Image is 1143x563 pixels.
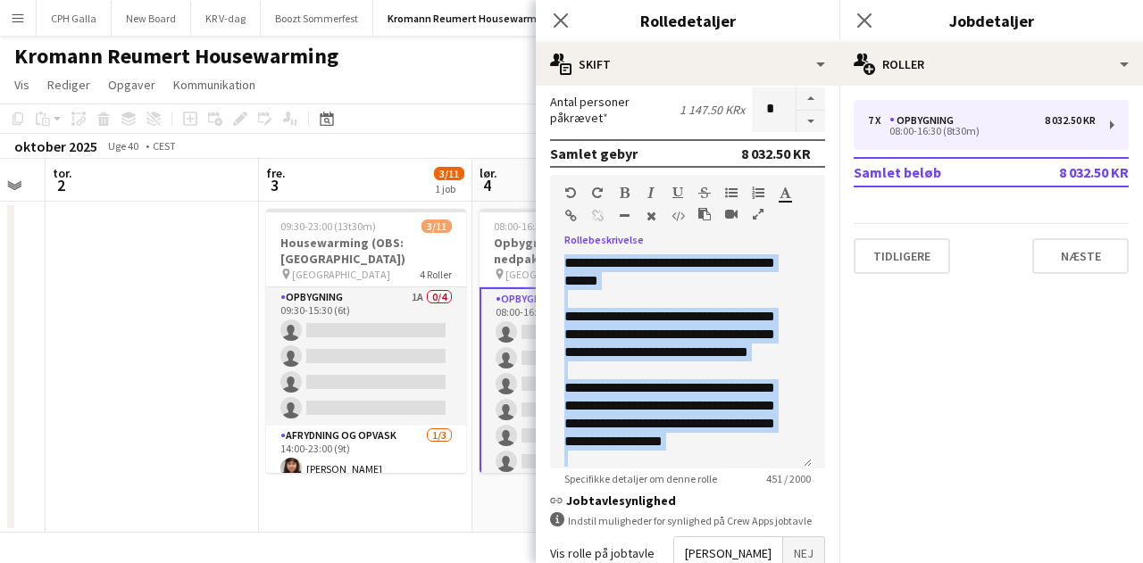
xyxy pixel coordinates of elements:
[50,175,72,195] span: 2
[618,186,630,200] button: Fed
[266,426,466,538] app-card-role: Afrydning og opvask1/314:00-23:00 (9t)[PERSON_NAME]
[266,209,466,473] app-job-card: 09:30-23:00 (13t30m)3/11Housewarming (OBS: [GEOGRAPHIC_DATA]) [GEOGRAPHIC_DATA]4 RollerOpbygning1...
[153,139,176,153] div: CEST
[266,165,286,181] span: fre.
[752,472,825,485] span: 451 / 2000
[618,209,630,223] button: Vandret linje
[797,87,825,111] button: Forøg
[14,137,97,155] div: oktober 2025
[672,209,684,223] button: HTML-kode
[550,493,825,509] h3: Jobtavlesynlighed
[752,207,764,221] button: Fuld skærm
[263,175,286,195] span: 3
[536,43,839,86] div: Skift
[266,235,466,267] h3: Housewarming (OBS: [GEOGRAPHIC_DATA])
[698,186,711,200] button: Gennemstreget
[292,268,390,281] span: [GEOGRAPHIC_DATA]
[112,1,191,36] button: New Board
[101,73,163,96] a: Opgaver
[434,167,464,180] span: 3/11
[1026,158,1130,186] td: 8 032.50 KR
[741,145,811,162] div: 8 032.50 KR
[680,102,745,118] div: 1 147.50 KR x
[698,207,711,221] button: Sæt ind som almindelig tekst
[101,139,146,153] span: Uge 40
[1032,238,1129,274] button: Næste
[480,235,680,267] h3: Opbygning, afvikling og nedpak (OBS: [GEOGRAPHIC_DATA])
[645,186,657,200] button: Kursiv
[839,43,1143,86] div: Roller
[672,186,684,200] button: Understregning
[550,145,638,162] div: Samlet gebyr
[14,43,338,70] h1: Kromann Reumert Housewarming
[421,219,452,233] span: 3/11
[550,94,680,126] label: Antal personer påkrævet
[108,77,155,93] span: Opgaver
[536,9,839,32] h3: Rolledetaljer
[480,165,497,181] span: lør.
[53,165,72,181] span: tor.
[173,77,255,93] span: Kommunikation
[868,127,1096,136] div: 08:00-16:30 (8t30m)
[166,73,263,96] a: Kommunikation
[550,512,825,529] div: Indstil muligheder for synlighed på Crew Apps jobtavle
[645,209,657,223] button: Ryd formatering
[191,1,261,36] button: KR V-dag
[725,207,738,221] button: Indsæt video
[889,114,961,127] div: Opbygning
[477,175,497,195] span: 4
[40,73,97,96] a: Rediger
[1045,114,1096,127] div: 8 032.50 KR
[591,186,604,200] button: Gentag
[550,545,655,561] label: Vis rolle på jobtavle
[266,287,466,426] app-card-role: Opbygning1A0/409:30-15:30 (6t)
[868,114,889,127] div: 7 x
[261,1,373,36] button: Boozt Sommerfest
[14,77,29,93] span: Vis
[752,186,764,200] button: Ordnet liste
[550,472,731,485] span: Specifikke detaljer om denne rolle
[280,219,376,233] span: 09:30-23:00 (13t30m)
[480,209,680,473] app-job-card: 08:00-16:30 (8t30m)0/7Opbygning, afvikling og nedpak (OBS: [GEOGRAPHIC_DATA]) [GEOGRAPHIC_DATA]1 ...
[854,238,950,274] button: Tidligere
[435,182,463,195] div: 1 job
[494,219,584,233] span: 08:00-16:30 (8t30m)
[797,111,825,133] button: Reducer
[47,77,90,93] span: Rediger
[854,158,1026,186] td: Samlet beløb
[373,1,567,36] button: Kromann Reumert Housewarming
[37,1,112,36] button: CPH Galla
[480,287,680,507] app-card-role: Opbygning1A0/708:00-16:30 (8t30m)
[7,73,37,96] a: Vis
[505,268,604,281] span: [GEOGRAPHIC_DATA]
[564,209,577,223] button: Indsæt link
[420,268,452,281] span: 4 Roller
[564,186,577,200] button: Fortryd
[779,186,791,200] button: Tekstfarve
[725,186,738,200] button: Uordnet liste
[839,9,1143,32] h3: Jobdetaljer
